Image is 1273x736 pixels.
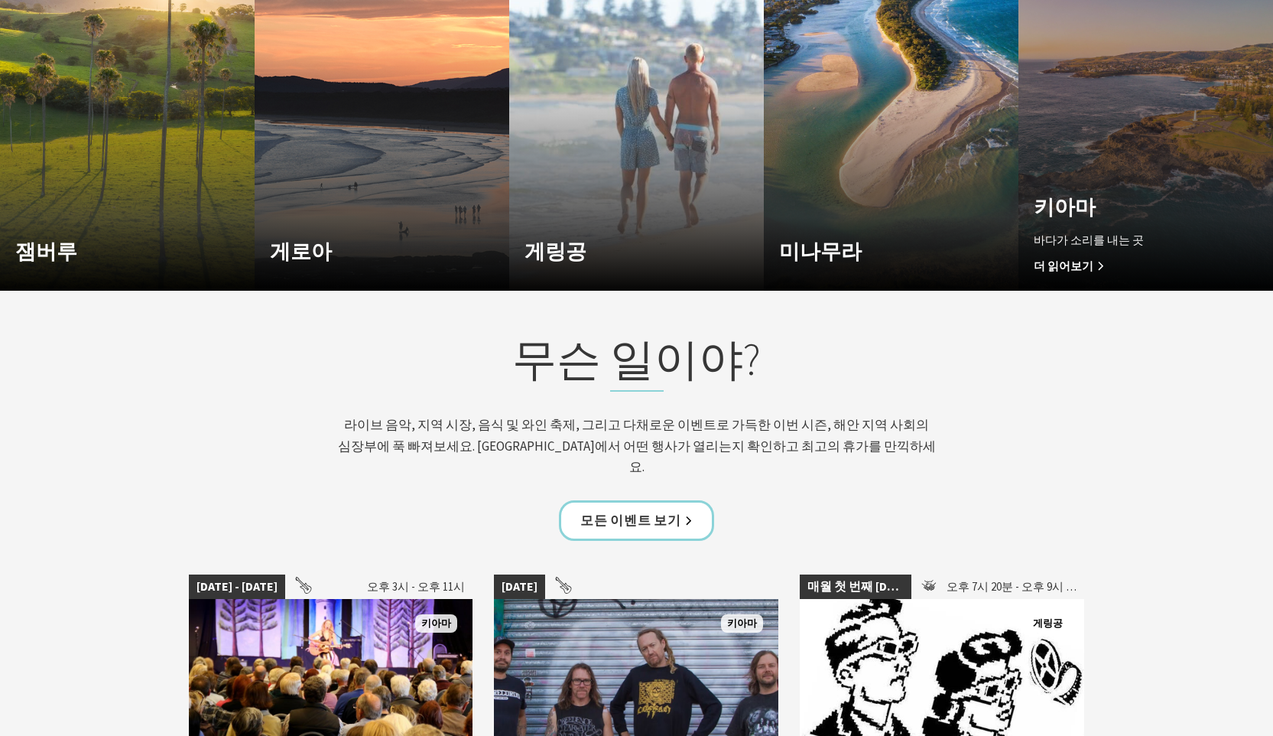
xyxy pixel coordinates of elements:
[779,238,862,264] font: 미나무라
[367,579,465,594] font: 오후 3시 - 오후 11시
[502,578,537,594] font: [DATE]
[421,617,451,630] font: 키아마
[807,578,911,594] font: 매월 첫 번째 [DATE]
[512,331,761,387] font: 무슨 일이야?
[947,579,1088,594] font: 오후 7시 20분 - 오후 9시 30분
[727,617,757,630] font: 키아마
[15,238,77,264] font: 잼버루
[1034,233,1144,247] font: 바다가 소리를 내는 곳
[270,238,332,264] font: 게로아
[1034,194,1096,220] font: 키아마
[580,512,680,529] font: 모든 이벤트 보기
[559,500,713,541] a: 모든 이벤트 보기
[196,578,278,594] font: [DATE] - [DATE]
[1034,259,1093,273] font: 더 읽어보기
[1033,617,1063,630] font: 게링공
[338,416,936,474] font: 라이브 음악, 지역 시장, 음식 및 와인 축제, 그리고 다채로운 이벤트로 가득한 이번 시즌, 해안 지역 사회의 심장부에 푹 빠져보세요. [GEOGRAPHIC_DATA]에서 어...
[524,238,586,264] font: 게링공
